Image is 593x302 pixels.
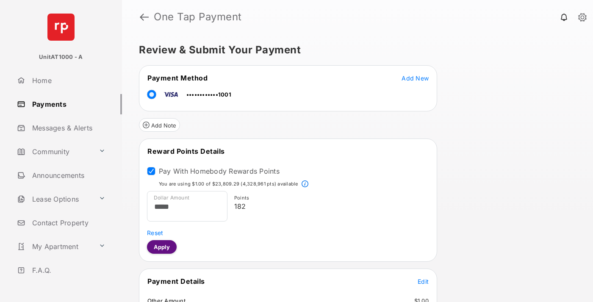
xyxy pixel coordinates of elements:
[147,229,163,236] span: Reset
[234,194,426,202] p: Points
[139,118,180,132] button: Add Note
[159,180,298,188] p: You are using $1.00 of $23,809.29 (4,328,961 pts) available
[147,147,225,155] span: Reward Points Details
[14,236,95,257] a: My Apartment
[14,141,95,162] a: Community
[147,240,177,254] button: Apply
[39,53,83,61] p: UnitAT1000 - A
[402,75,429,82] span: Add New
[186,91,231,98] span: ••••••••••••1001
[234,201,426,211] p: 182
[14,70,122,91] a: Home
[14,189,95,209] a: Lease Options
[14,118,122,138] a: Messages & Alerts
[147,74,208,82] span: Payment Method
[14,213,122,233] a: Contact Property
[147,277,205,285] span: Payment Details
[14,94,122,114] a: Payments
[147,228,163,237] button: Reset
[154,12,242,22] strong: One Tap Payment
[14,165,122,186] a: Announcements
[47,14,75,41] img: svg+xml;base64,PHN2ZyB4bWxucz0iaHR0cDovL3d3dy53My5vcmcvMjAwMC9zdmciIHdpZHRoPSI2NCIgaGVpZ2h0PSI2NC...
[402,74,429,82] button: Add New
[418,277,429,285] button: Edit
[14,260,122,280] a: F.A.Q.
[159,167,280,175] label: Pay With Homebody Rewards Points
[418,278,429,285] span: Edit
[139,45,569,55] h5: Review & Submit Your Payment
